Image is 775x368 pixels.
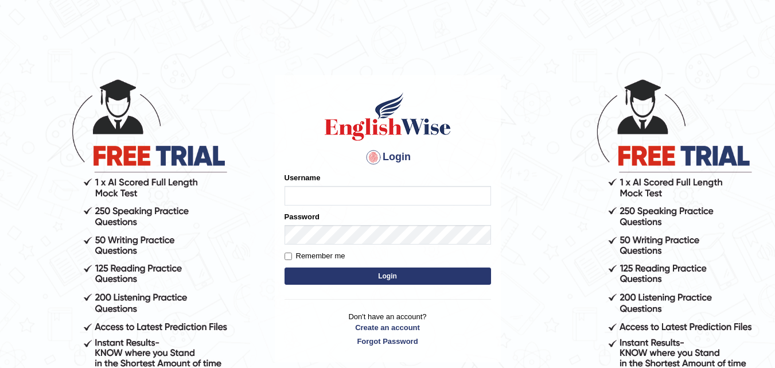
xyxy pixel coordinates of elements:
[285,311,491,347] p: Don't have an account?
[285,250,345,262] label: Remember me
[322,91,453,142] img: Logo of English Wise sign in for intelligent practice with AI
[285,211,320,222] label: Password
[285,322,491,333] a: Create an account
[285,253,292,260] input: Remember me
[285,172,321,183] label: Username
[285,336,491,347] a: Forgot Password
[285,148,491,166] h4: Login
[285,268,491,285] button: Login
